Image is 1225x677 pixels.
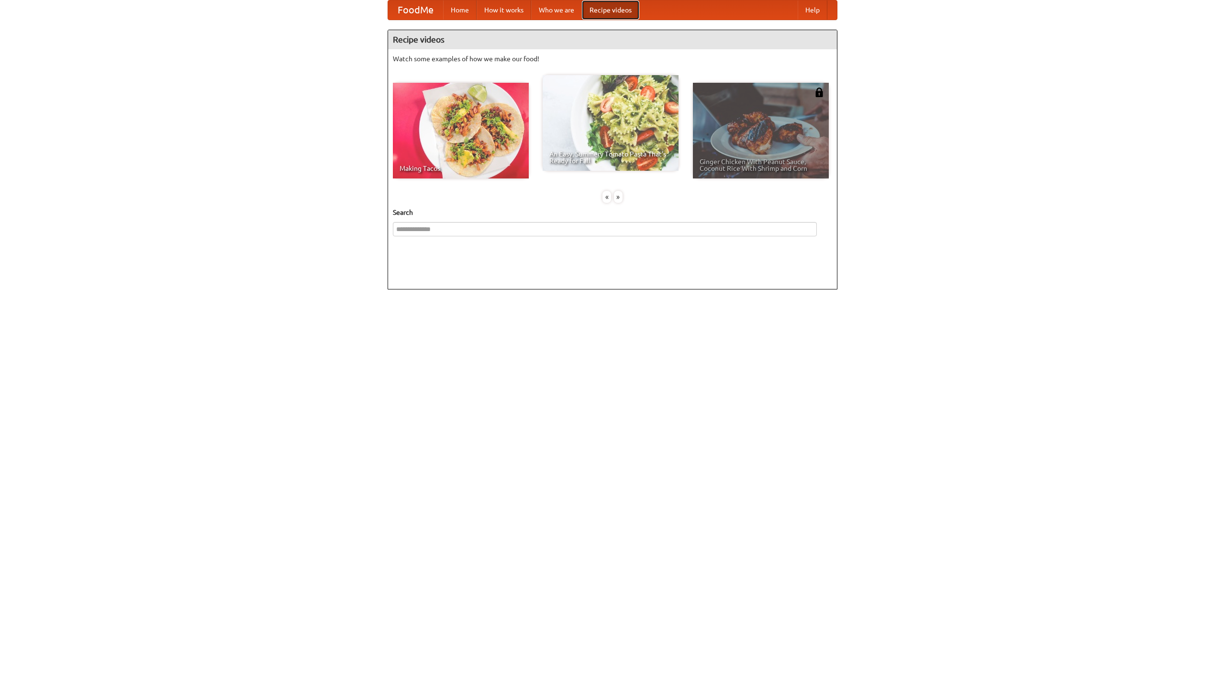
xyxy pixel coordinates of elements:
a: Making Tacos [393,83,529,178]
a: Recipe videos [582,0,639,20]
span: Making Tacos [400,165,522,172]
a: Who we are [531,0,582,20]
a: An Easy, Summery Tomato Pasta That's Ready for Fall [543,75,679,171]
div: » [614,191,623,203]
p: Watch some examples of how we make our food! [393,54,832,64]
div: « [602,191,611,203]
h4: Recipe videos [388,30,837,49]
a: FoodMe [388,0,443,20]
h5: Search [393,208,832,217]
a: Home [443,0,477,20]
span: An Easy, Summery Tomato Pasta That's Ready for Fall [549,151,672,164]
a: Help [798,0,827,20]
img: 483408.png [814,88,824,97]
a: How it works [477,0,531,20]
